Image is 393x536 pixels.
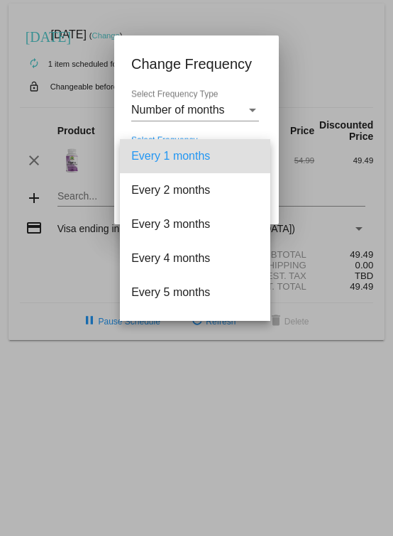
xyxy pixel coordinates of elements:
span: Every 3 months [131,207,259,241]
span: Every 6 months [131,310,259,344]
span: Every 1 months [131,139,259,173]
span: Every 2 months [131,173,259,207]
span: Every 4 months [131,241,259,275]
span: Every 5 months [131,275,259,310]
